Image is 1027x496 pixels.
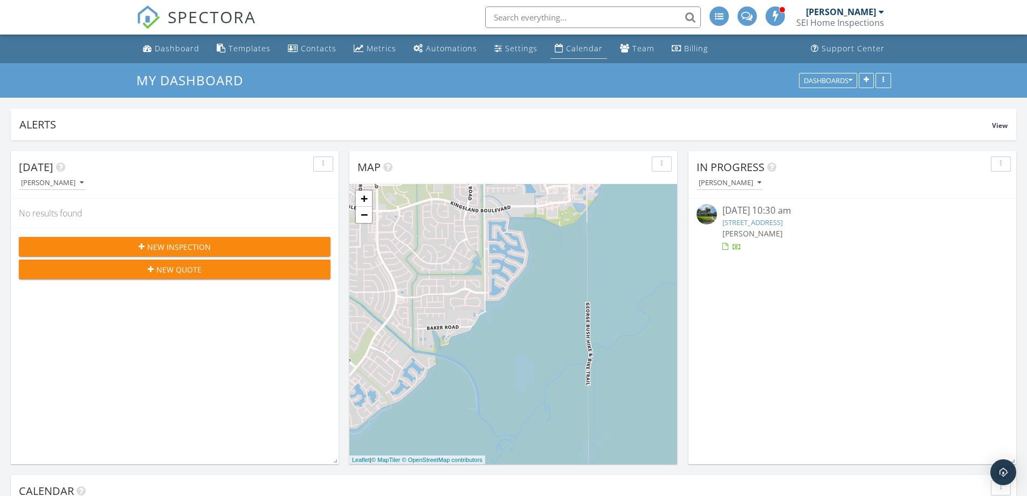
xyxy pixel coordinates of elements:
span: In Progress [697,160,764,174]
a: Automations (Basic) [409,39,481,59]
div: Dashboard [155,43,199,53]
a: Leaflet [352,457,370,463]
span: View [992,121,1008,130]
button: New Inspection [19,237,330,256]
input: Search everything... [485,6,701,28]
a: Zoom in [356,191,372,207]
div: Contacts [301,43,336,53]
a: Contacts [284,39,341,59]
div: Templates [229,43,271,53]
div: [PERSON_NAME] [699,179,761,187]
div: | [349,456,485,465]
a: Metrics [349,39,401,59]
button: Dashboards [799,73,857,88]
div: No results found [11,199,339,228]
span: SPECTORA [168,5,256,28]
div: Metrics [367,43,396,53]
button: [PERSON_NAME] [19,176,86,191]
a: © OpenStreetMap contributors [402,457,483,463]
a: My Dashboard [136,71,252,89]
a: Support Center [807,39,889,59]
img: The Best Home Inspection Software - Spectora [136,5,160,29]
span: [PERSON_NAME] [722,228,783,239]
a: Templates [212,39,275,59]
button: [PERSON_NAME] [697,176,763,191]
span: New Quote [156,264,202,275]
a: © MapTiler [371,457,401,463]
button: New Quote [19,260,330,279]
div: [PERSON_NAME] [806,6,876,17]
a: Dashboard [139,39,204,59]
div: Team [632,43,654,53]
a: Zoom out [356,207,372,223]
a: Billing [667,39,712,59]
a: [STREET_ADDRESS] [722,218,783,227]
div: Calendar [566,43,603,53]
span: [DATE] [19,160,53,174]
div: Support Center [822,43,885,53]
div: Alerts [19,117,992,132]
img: 9526263%2Fcover_photos%2FVgSqMS4pujw0bYHJ17l0%2Fsmall.jpg [697,204,717,225]
div: Dashboards [804,77,852,84]
div: SEI Home Inspections [796,17,884,28]
div: [PERSON_NAME] [21,179,84,187]
a: [DATE] 10:30 am [STREET_ADDRESS] [PERSON_NAME] [697,204,1008,252]
div: [DATE] 10:30 am [722,204,982,218]
span: New Inspection [147,241,211,253]
div: Settings [505,43,537,53]
span: Map [357,160,381,174]
div: Automations [426,43,477,53]
div: Billing [684,43,708,53]
a: Settings [490,39,542,59]
div: Open Intercom Messenger [990,459,1016,485]
a: Team [616,39,659,59]
a: Calendar [550,39,607,59]
a: SPECTORA [136,15,256,37]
